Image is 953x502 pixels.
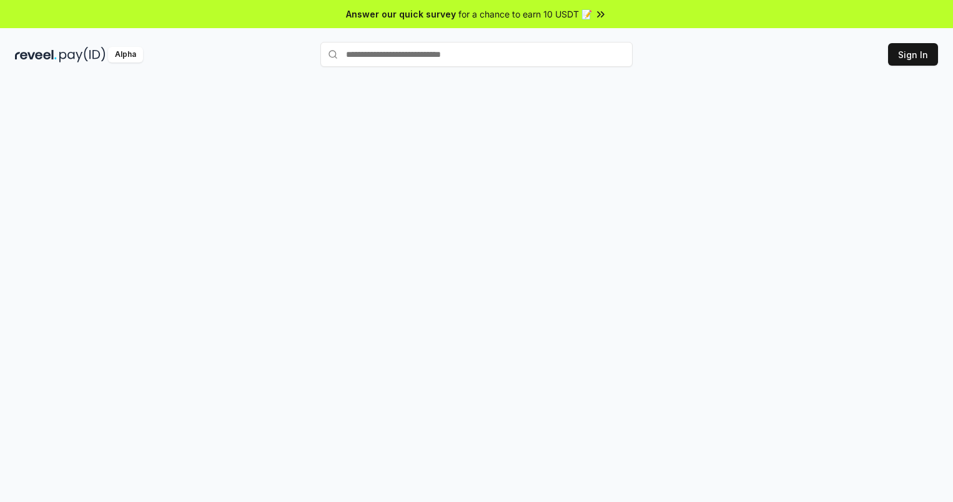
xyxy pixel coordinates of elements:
span: for a chance to earn 10 USDT 📝 [458,8,592,21]
div: Alpha [108,47,143,63]
img: reveel_dark [15,47,57,63]
span: Answer our quick survey [346,8,456,21]
button: Sign In [888,43,938,66]
img: pay_id [59,47,106,63]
